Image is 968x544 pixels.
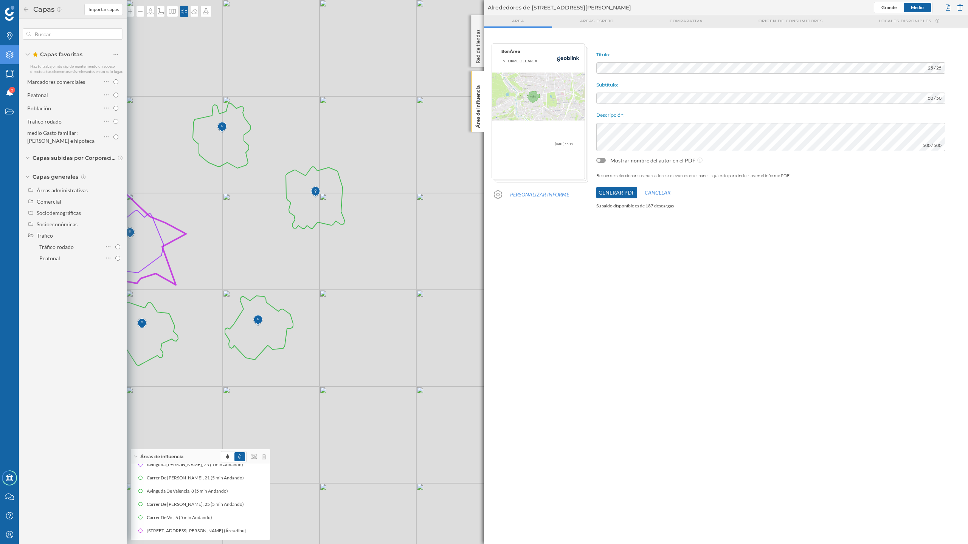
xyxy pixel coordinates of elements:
div: Sociodemográficas [37,210,81,216]
div: Carrer De [PERSON_NAME], 25 (5 min Andando) [147,501,248,508]
div: Avinguda De València, 8 (5 min Andando) [147,487,232,495]
span: Capas generales [33,173,78,181]
p: Título: [596,51,945,59]
img: Marker [253,313,263,328]
img: Marker [217,120,227,135]
button: Personalizar informe [503,189,577,200]
span: Alrededores de [STREET_ADDRESS][PERSON_NAME] [488,4,631,11]
p: [DATE] 15:19 [503,140,573,148]
div: Peatonal [27,92,48,98]
span: Haz tu trabajo más rápido manteniendo un acceso directo a tus elementos más relevantes en un solo... [30,64,123,74]
input: Peatonal [115,256,120,261]
p: Descripción: [596,111,945,119]
img: Marker [311,184,320,199]
div: Tráfico [37,232,53,239]
div: Peatonal [39,255,60,261]
button: Cancelar [637,187,678,198]
h2: Capas [29,3,56,15]
span: Soporte [15,5,42,12]
span: Capas subidas por Corporación Alimentaria Guissona (BonÀrea) [33,154,116,162]
div: Socioeconómicas [37,221,78,227]
p: Área de influencia [474,82,482,128]
span: 50 / 50 [924,93,945,104]
span: Origen de consumidores [759,18,823,24]
div: Su saldo disponible es de 187 descargas [596,202,945,210]
p: INFORME DEL ÁREA [501,57,581,65]
button: Generar PDF [596,187,637,198]
p: Red de tiendas [474,26,482,63]
div: [STREET_ADDRESS][PERSON_NAME] (Área dibujada) [147,527,258,535]
div: Carrer De [PERSON_NAME], 21 (5 min Andando) [147,474,248,482]
img: Marker [137,316,147,331]
div: Población [27,105,51,111]
div: Áreas administrativas [37,187,88,193]
p: Subtítulo: [596,81,945,89]
div: medio Gasto familiar: [PERSON_NAME] e hipoteca [27,130,95,144]
span: Áreas espejo [580,18,614,24]
span: 500 / 500 [919,140,945,151]
img: Marker [125,226,135,241]
div: Trafico rodado [27,118,62,125]
p: Recuerde seleccionar sus marcadores relevantes en el panel izquierdo para incluirlos en el inform... [596,172,945,179]
label: Mostrar nombre del autor en el PDF [610,157,695,164]
span: Medio [911,5,924,10]
img: Geoblink Logo [5,6,14,21]
div: Marcadores comerciales [27,79,85,85]
span: Áreas de influencia [140,453,183,460]
span: Area [512,18,524,24]
div: Comercial [37,198,61,205]
span: Locales disponibles [879,18,931,24]
span: Capas favoritas [33,51,82,58]
span: Grande [881,5,897,10]
span: Importar capas [88,6,119,13]
span: 2 [11,86,13,94]
div: Tráfico rodado [39,244,74,250]
span: 25 / 25 [924,62,945,74]
span: Comparativa [670,18,703,24]
div: Carrer De Vic, 6 (5 min Andando) [147,514,216,521]
div: Avinguda [PERSON_NAME], 23 (5 min Andando) [147,461,247,468]
p: BonÀrea [501,48,581,55]
input: Tráfico rodado [115,244,120,249]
